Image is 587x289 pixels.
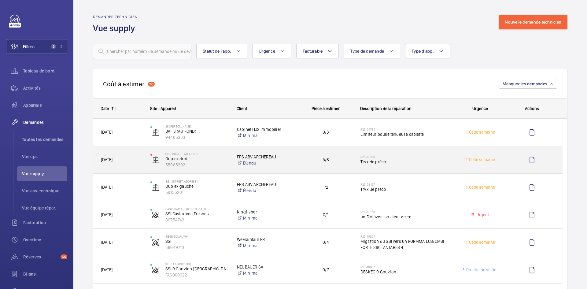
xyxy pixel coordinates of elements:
[303,49,323,54] span: Facturable
[237,181,291,187] p: FPS ABV ARCHEREAU
[468,130,495,135] span: Cette semaine
[299,156,353,163] span: 5/6
[360,269,451,275] span: DESKEO 9 Gouvion
[237,236,291,243] p: WeMaintain FR
[93,15,139,19] h2: Demandes technicien
[101,106,109,111] div: Date
[165,189,229,195] p: 59135201
[237,243,291,249] a: Minimal
[148,82,155,87] div: 20
[360,106,412,111] span: Description de la réparation
[360,210,451,214] h2: R25-08310
[51,44,56,49] span: 3
[296,44,339,58] button: Facturable
[23,271,67,277] span: Bilans
[22,136,67,143] span: Toutes les demandes
[23,43,35,50] span: Filtres
[299,239,353,246] span: 0/4
[152,266,159,274] img: fire_alarm.svg
[350,49,384,54] span: Type de demande
[101,157,113,162] span: [DATE]
[312,106,340,111] span: Pièce à estimer
[165,152,229,156] p: SIS - [STREET_ADDRESS]
[152,156,159,164] img: elevator.svg
[468,240,495,245] span: Cette semaine
[165,183,229,189] p: Duplex gauche
[165,180,229,183] p: SIS - [STREET_ADDRESS]
[23,102,67,108] span: Appareils
[103,80,144,88] h2: Coût à estimer
[299,184,353,191] span: 1/2
[165,272,229,278] p: FAS000022
[237,215,291,221] a: Minimal
[237,270,291,276] a: Minimal
[101,185,113,190] span: [DATE]
[165,162,229,168] p: 55085292
[101,130,113,135] span: [DATE]
[252,44,291,58] button: Urgence
[203,49,231,54] span: Statut de l'app.
[22,205,67,211] span: Vue équipe répar.
[152,129,159,136] img: elevator.svg
[299,211,353,218] span: 0/1
[23,119,67,125] span: Demandes
[412,49,434,54] span: Type d'app.
[237,154,291,160] p: FPS ABV ARCHEREAU
[93,44,191,59] input: Chercher par numéro de demande ou de devis
[23,85,67,91] span: Activités
[237,126,291,132] p: Cabinet HJS Immobilier
[499,15,567,29] button: Nouvelle demande technicien
[237,106,247,111] span: Client
[165,262,229,266] p: [STREET_ADDRESS]
[165,238,229,244] p: SSI
[299,266,353,273] span: 0/7
[237,264,291,270] p: NEUBAUER SA
[101,267,113,272] span: [DATE]
[165,128,229,134] p: BAT 3 (AU FOND)
[237,209,291,215] p: Kingfisher
[360,238,451,250] span: Migration du SSI vers un FORMMA ECS/CMSI FORTE 360+ANTARES 4
[23,220,67,226] span: Facturation
[165,244,229,250] p: 36649710
[360,183,451,186] h2: R25-08167
[23,68,67,74] span: Tableau de bord
[165,156,229,162] p: Duplex droit
[259,49,275,54] span: Urgence
[465,267,496,272] span: Prochaine visite
[360,265,451,269] h2: R25-10687
[22,188,67,194] span: Vue ass. technique
[165,266,229,272] p: SSI 9 Gouvion [GEOGRAPHIC_DATA]
[468,185,495,190] span: Cette semaine
[475,212,489,217] span: Urgent
[360,186,451,192] span: Trvx de préco
[23,237,67,243] span: Overtime
[152,239,159,246] img: fire_alarm.svg
[472,106,488,111] span: Urgence
[237,187,291,194] a: Étendu
[360,235,451,238] h2: R25-10557
[6,39,67,54] button: Filtres3
[152,211,159,219] img: fire_alarm.svg
[344,44,400,58] button: Type de demande
[101,212,113,217] span: [DATE]
[152,184,159,191] img: elevator.svg
[499,79,557,89] button: Masquer les demandes
[165,235,229,238] p: Siège social WM
[299,129,353,136] span: 0/3
[360,155,451,159] h2: R25-08166
[237,160,291,166] a: Étendu
[237,132,291,139] a: Minimal
[61,254,67,259] span: 65
[503,81,547,86] span: Masquer les demandes
[525,106,539,111] span: Actions
[22,154,67,160] span: Vue ops
[468,157,495,162] span: Cette semaine
[150,106,176,111] span: Site - Appareil
[165,217,229,223] p: 86754743
[165,124,229,128] p: 28 [PERSON_NAME]
[165,207,229,211] p: Castorama - FRESNES - 1458
[165,211,229,217] p: SSI Castorama Fresnes
[101,240,113,245] span: [DATE]
[360,128,451,131] h2: R25-07734
[93,23,139,34] h1: Vue supply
